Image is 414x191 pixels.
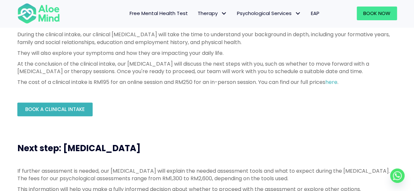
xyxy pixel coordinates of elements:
a: Psychological ServicesPsychological Services: submenu [232,7,306,20]
span: EAP [311,10,319,17]
p: They will also explore your symptoms and how they are impacting your daily life. [17,49,397,57]
a: EAP [306,7,324,20]
span: Free Mental Health Test [130,10,188,17]
span: Book a Clinical Intake [25,106,85,113]
p: During the clinical intake, our clinical [MEDICAL_DATA] will take the time to understand your bac... [17,31,397,46]
span: Psychological Services: submenu [293,9,303,18]
span: Next step: [MEDICAL_DATA] [17,142,141,154]
img: Aloe mind Logo [17,3,60,24]
a: here [325,78,337,86]
a: TherapyTherapy: submenu [193,7,232,20]
span: Book Now [363,10,390,17]
p: If further assessment is needed, our [MEDICAL_DATA] will explain the needed assessment tools and ... [17,167,397,182]
a: Free Mental Health Test [125,7,193,20]
p: At the conclusion of the clinical intake, our [MEDICAL_DATA] will discuss the next steps with you... [17,60,397,75]
span: Psychological Services [237,10,301,17]
span: Therapy [198,10,227,17]
p: The cost of a clinical intake is RM195 for an online session and RM250 for an in-person session. ... [17,78,397,86]
a: Whatsapp [390,168,405,183]
a: Book a Clinical Intake [17,103,93,116]
a: Book Now [357,7,397,20]
span: Therapy: submenu [219,9,229,18]
nav: Menu [68,7,324,20]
